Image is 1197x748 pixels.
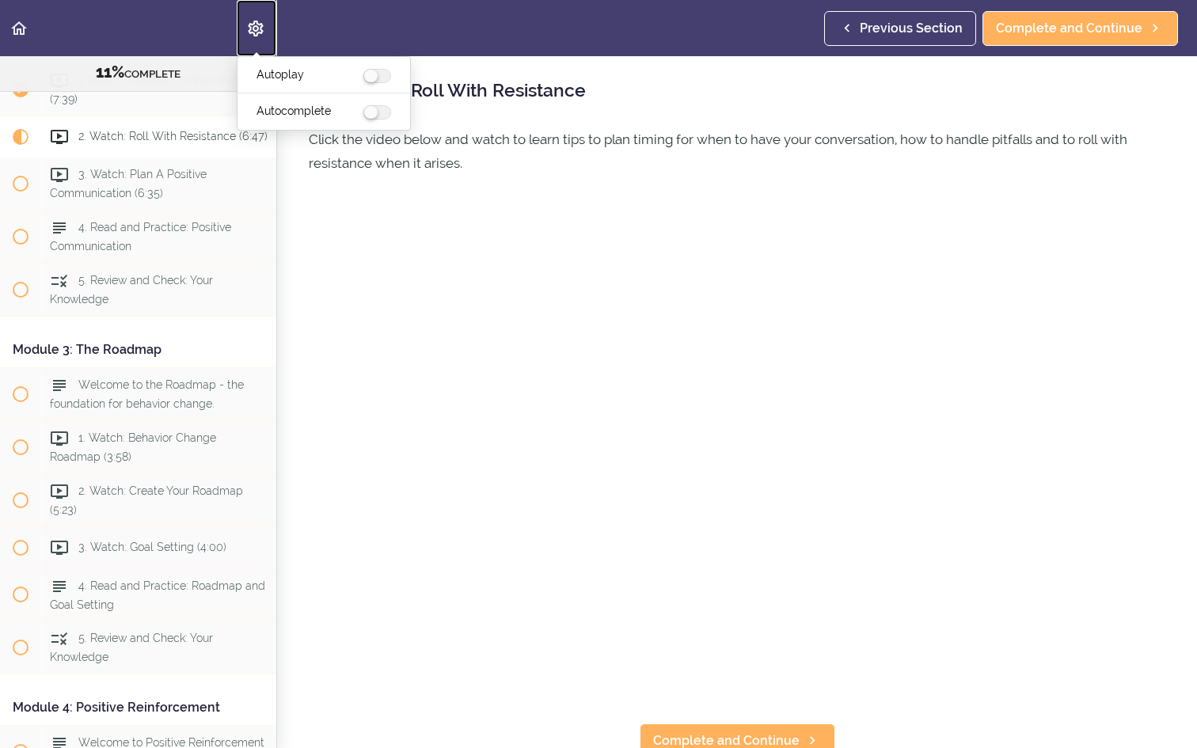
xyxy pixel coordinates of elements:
span: 11% [96,63,124,82]
span: 5. Review and Check: Your Knowledge [50,632,213,663]
li: menuitem [237,57,410,93]
svg: Settings Menu [246,19,265,38]
span: Autoplay [256,68,304,81]
span: Autocomplete [256,104,331,117]
span: 2. Watch: Create Your Roadmap (5:23) [50,484,243,515]
li: menuitem [237,93,410,129]
a: Complete and Continue [982,11,1178,46]
h2: 2. Watch: Roll With Resistance [309,77,1165,104]
svg: Back to course curriculum [9,19,28,38]
span: Complete and Continue [996,19,1142,38]
span: 2. Watch: Roll With Resistance (6:47) [78,130,268,142]
span: 1. Watch: Behavior Change Roadmap (3:58) [50,431,216,462]
iframe: Video Player [309,216,1165,698]
span: Click the video below and watch to learn tips to plan timing for when to have your conversation, ... [309,131,1127,171]
span: 5. Review and Check: Your Knowledge [50,274,213,305]
div: COMPLETE [20,63,256,83]
span: 4. Read and Practice: Roadmap and Goal Setting [50,579,265,610]
ul: Settings Menu [237,56,411,131]
span: 3. Watch: Plan A Positive Communication (6:35) [50,168,207,199]
span: 3. Watch: Goal Setting (4:00) [78,541,226,553]
span: Previous Section [860,19,963,38]
span: Welcome to the Roadmap - the foundation for behavior change. [50,378,244,409]
a: Previous Section [824,11,976,46]
span: 4. Read and Practice: Positive Communication [50,221,231,252]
